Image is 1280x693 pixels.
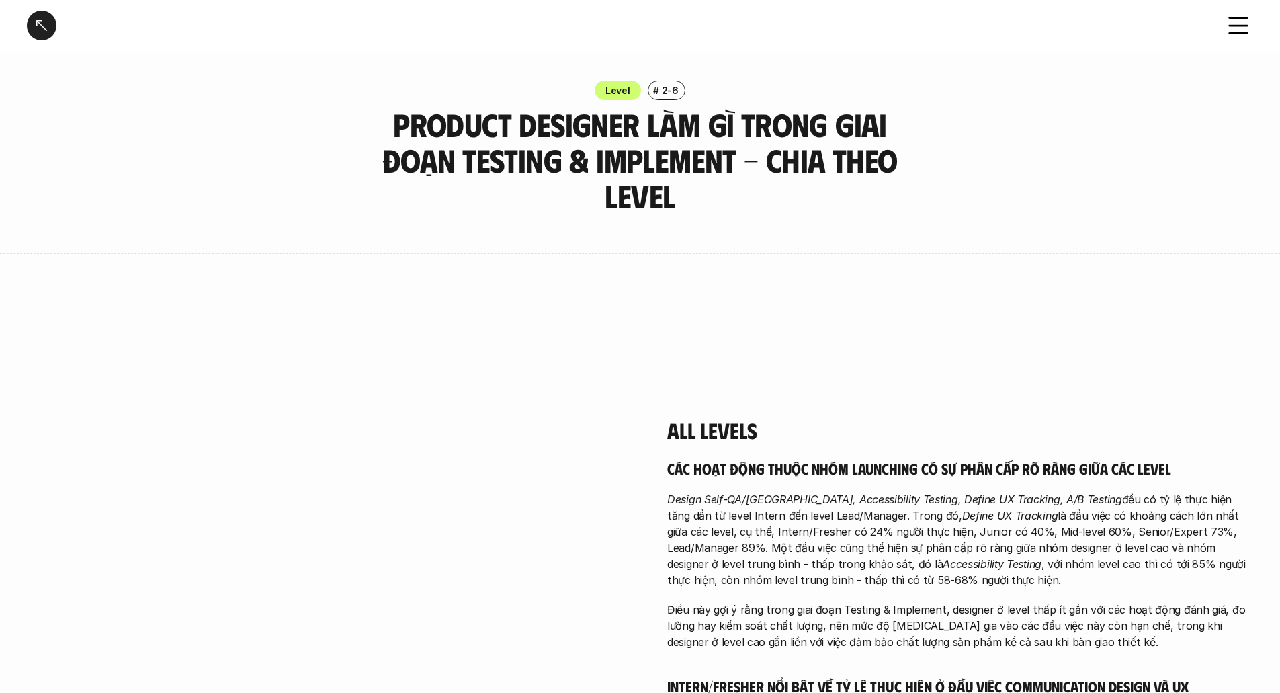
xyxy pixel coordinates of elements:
[689,339,1232,388] p: Nhìn chung càng ở level cao, tỷ lệ designer thực hiện các công việc trong giai đoạn Testing & Imp...
[999,357,1117,370] em: UX Performance Report
[882,357,996,370] em: Communication Design
[667,493,1122,506] em: Design Self-QA/[GEOGRAPHIC_DATA], Accessibility Testing, Define UX Tracking, A/B Testing
[667,459,1253,478] h5: Các hoạt động thuộc nhóm Launching có sự phân cấp rõ ràng giữa các level
[667,602,1253,650] p: Điều này gợi ý rằng trong giai đoạn Testing & Implement, designer ở level thấp ít gắn với các hoạ...
[708,310,769,329] h5: overview
[943,557,1041,571] em: Accessibility Testing
[962,509,1058,522] em: Define UX Tracking
[662,83,679,97] p: 2-6
[27,287,613,690] iframe: Interactive or visual content
[667,491,1253,588] p: đều có tỷ lệ thực hiện tăng dần từ level Intern đến level Lead/Manager. Trong đó, là đầu việc có ...
[355,107,926,213] h3: Product Designer làm gì trong giai đoạn Testing & Implement - Chia theo Level
[605,83,630,97] p: Level
[667,417,1253,443] h4: All Levels
[653,85,659,95] h6: #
